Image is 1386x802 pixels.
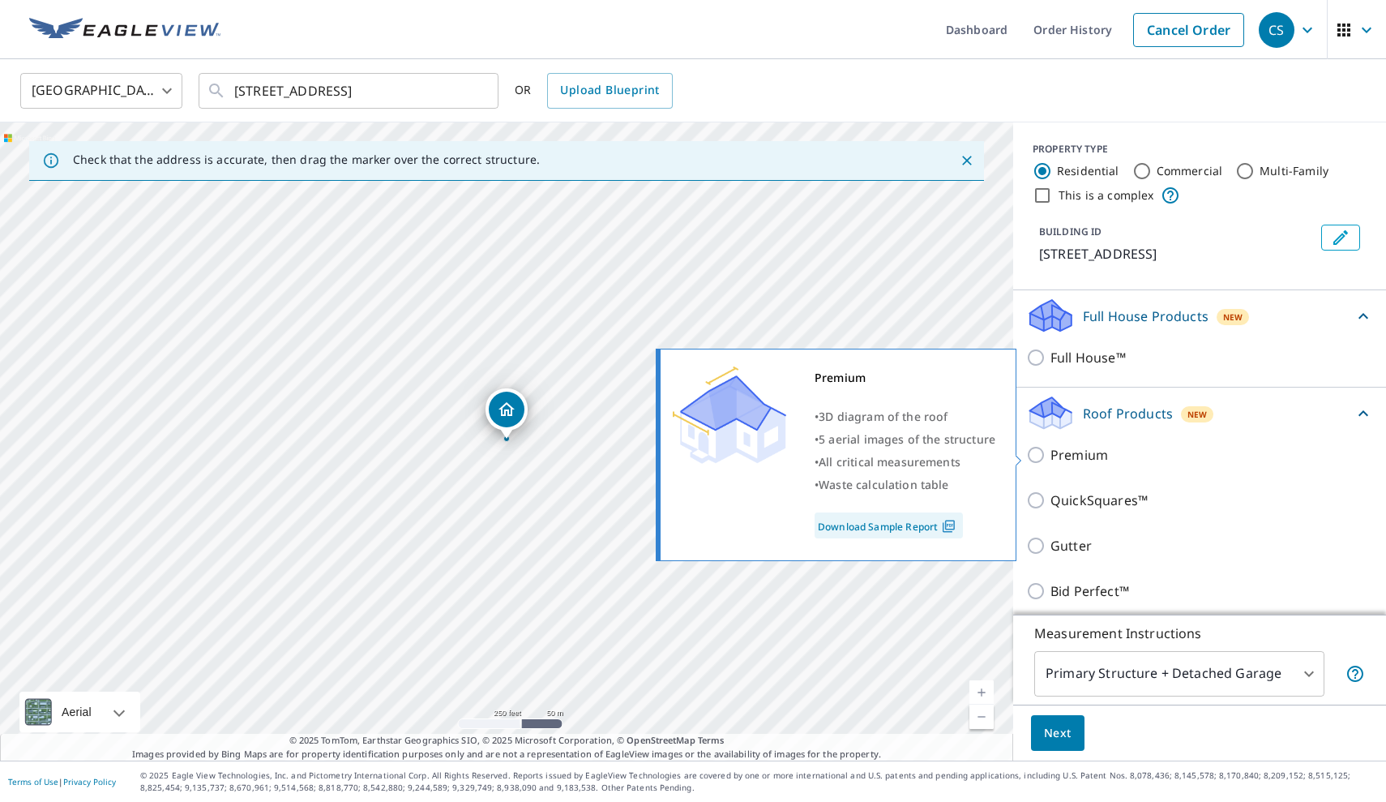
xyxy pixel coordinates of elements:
p: QuickSquares™ [1050,491,1148,510]
a: Terms of Use [8,776,58,787]
span: All critical measurements [819,454,960,470]
div: Dropped pin, building 1, Residential property, 18433 N 27th Way Phoenix, AZ 85032 [486,388,528,439]
span: Waste calculation table [819,477,948,492]
p: Full House Products [1083,307,1208,326]
button: Edit building 1 [1321,225,1360,251]
span: Your report will include the primary structure and a detached garage if one exists. [1345,664,1365,684]
label: This is a complex [1059,187,1154,204]
div: [GEOGRAPHIC_DATA] [20,68,182,114]
span: New [1187,408,1207,421]
img: Pdf Icon [938,519,960,534]
div: CS [1259,12,1294,48]
a: Download Sample Report [815,513,963,538]
div: • [815,428,995,451]
p: Premium [1050,445,1108,465]
span: New [1223,311,1243,324]
a: Current Level 17, Zoom In [969,680,994,705]
p: Check that the address is accurate, then drag the marker over the correct structure. [73,152,540,167]
div: • [815,405,995,428]
a: Terms [698,734,725,746]
p: Full House™ [1050,348,1126,367]
div: Full House ProductsNew [1026,297,1373,335]
img: Premium [673,367,786,464]
button: Close [956,150,977,171]
a: OpenStreetMap [627,734,695,746]
div: OR [515,73,673,109]
div: Primary Structure + Detached Garage [1034,651,1324,697]
span: Upload Blueprint [560,80,659,101]
p: Bid Perfect™ [1050,581,1129,601]
input: Search by address or latitude-longitude [234,68,465,114]
a: Upload Blueprint [547,73,672,109]
div: • [815,474,995,496]
label: Residential [1057,163,1119,179]
button: Next [1031,715,1084,752]
div: Aerial [19,692,140,732]
span: 5 aerial images of the structure [819,431,995,447]
a: Current Level 17, Zoom Out [969,705,994,729]
p: | [8,777,116,787]
span: © 2025 TomTom, Earthstar Geographics SIO, © 2025 Microsoft Corporation, © [289,734,725,748]
p: [STREET_ADDRESS] [1039,244,1315,264]
div: • [815,451,995,474]
p: Measurement Instructions [1034,624,1365,643]
span: 3D diagram of the roof [819,409,948,424]
label: Multi-Family [1260,163,1328,179]
p: BUILDING ID [1039,225,1102,238]
div: Premium [815,367,995,389]
label: Commercial [1157,163,1223,179]
a: Cancel Order [1133,13,1244,47]
div: Aerial [57,692,96,732]
p: Roof Products [1083,404,1173,423]
div: Roof ProductsNew [1026,394,1373,432]
a: Privacy Policy [63,776,116,787]
p: © 2025 Eagle View Technologies, Inc. and Pictometry International Corp. All Rights Reserved. Repo... [140,770,1378,794]
span: Next [1044,723,1072,744]
p: Gutter [1050,536,1092,555]
div: PROPERTY TYPE [1033,142,1367,157]
img: EV Logo [29,18,220,42]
